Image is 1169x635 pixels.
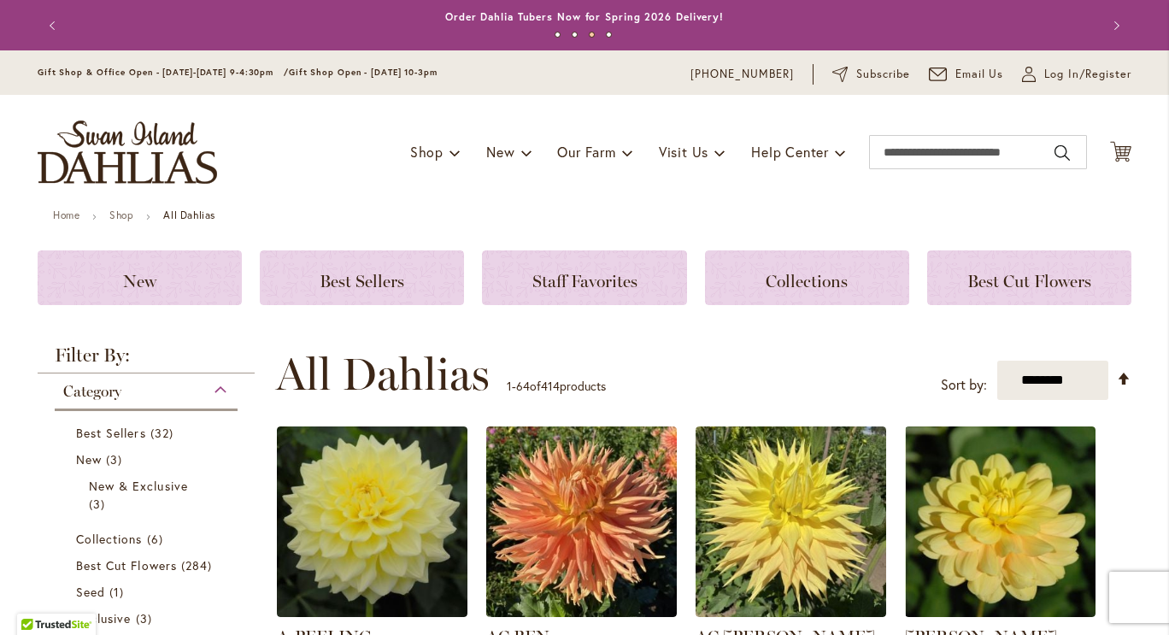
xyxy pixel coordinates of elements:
[38,121,217,184] a: store logo
[482,250,686,305] a: Staff Favorites
[486,426,677,617] img: AC BEN
[555,32,561,38] button: 1 of 4
[181,556,216,574] span: 284
[89,478,188,494] span: New & Exclusive
[109,209,133,221] a: Shop
[659,143,708,161] span: Visit Us
[905,604,1096,620] a: AHOY MATEY
[507,378,512,394] span: 1
[76,424,220,442] a: Best Sellers
[589,32,595,38] button: 3 of 4
[123,271,156,291] span: New
[516,378,530,394] span: 64
[277,426,467,617] img: A-Peeling
[289,67,438,78] span: Gift Shop Open - [DATE] 10-3pm
[941,369,987,401] label: Sort by:
[38,9,72,43] button: Previous
[410,143,444,161] span: Shop
[76,583,220,601] a: Seed
[76,531,143,547] span: Collections
[541,378,560,394] span: 414
[486,143,514,161] span: New
[445,10,724,23] a: Order Dahlia Tubers Now for Spring 2026 Delivery!
[1044,66,1131,83] span: Log In/Register
[76,425,146,441] span: Best Sellers
[690,66,794,83] a: [PHONE_NUMBER]
[856,66,910,83] span: Subscribe
[76,584,105,600] span: Seed
[109,583,128,601] span: 1
[766,271,848,291] span: Collections
[696,426,886,617] img: AC Jeri
[38,250,242,305] a: New
[955,66,1004,83] span: Email Us
[927,250,1131,305] a: Best Cut Flowers
[89,495,109,513] span: 3
[572,32,578,38] button: 2 of 4
[63,382,121,401] span: Category
[76,610,131,626] span: Exclusive
[967,271,1091,291] span: Best Cut Flowers
[705,250,909,305] a: Collections
[76,556,220,574] a: Best Cut Flowers
[905,426,1096,617] img: AHOY MATEY
[76,609,220,627] a: Exclusive
[260,250,464,305] a: Best Sellers
[696,604,886,620] a: AC Jeri
[106,450,126,468] span: 3
[532,271,637,291] span: Staff Favorites
[832,66,910,83] a: Subscribe
[53,209,79,221] a: Home
[136,609,156,627] span: 3
[76,530,220,548] a: Collections
[89,477,208,513] a: New &amp; Exclusive
[276,349,490,400] span: All Dahlias
[147,530,167,548] span: 6
[751,143,829,161] span: Help Center
[507,373,606,400] p: - of products
[1097,9,1131,43] button: Next
[76,451,102,467] span: New
[76,450,220,468] a: New
[320,271,404,291] span: Best Sellers
[163,209,215,221] strong: All Dahlias
[1022,66,1131,83] a: Log In/Register
[76,557,177,573] span: Best Cut Flowers
[13,574,61,622] iframe: Launch Accessibility Center
[277,604,467,620] a: A-Peeling
[606,32,612,38] button: 4 of 4
[486,604,677,620] a: AC BEN
[929,66,1004,83] a: Email Us
[38,67,289,78] span: Gift Shop & Office Open - [DATE]-[DATE] 9-4:30pm /
[150,424,178,442] span: 32
[38,346,255,373] strong: Filter By:
[557,143,615,161] span: Our Farm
